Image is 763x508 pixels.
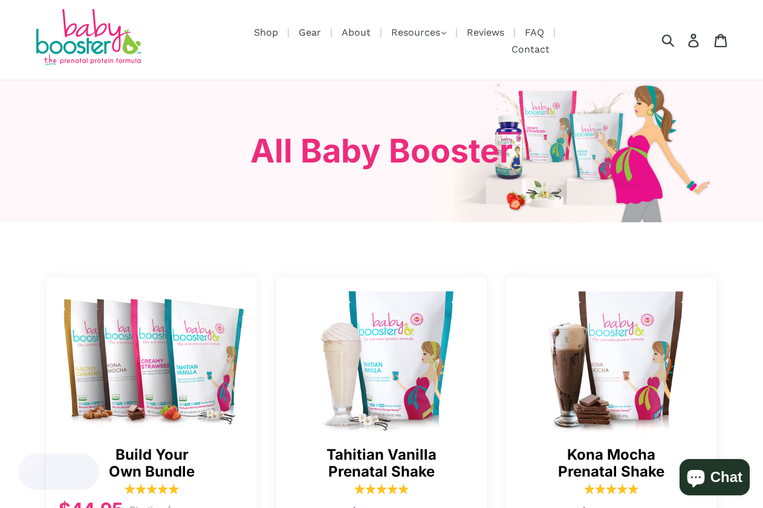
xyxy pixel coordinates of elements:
[248,25,284,40] a: Shop
[33,9,142,68] img: Baby Booster Prenatal Protein Supplements
[293,25,327,40] a: Gear
[505,42,556,57] a: Contact
[676,459,753,498] inbox-online-store-chat: Shopify online store chat
[288,446,475,481] span: Tahitian Vanilla Prenatal Shake
[336,25,377,40] a: About
[666,27,699,53] input: Search
[125,483,179,495] img: 5_stars-1-1646348089739_1200x.png
[18,454,99,490] button: Rewards
[47,283,258,434] img: all_shakes-1644369424251_1200x.png
[276,283,488,434] img: Tahitian Vanilla Prenatal Shake - Ships Same Day
[584,483,638,495] img: 5_stars-1-1646348089739_1200x.png
[518,446,704,481] span: Kona Mocha Prenatal Shake
[59,446,245,481] span: Build Your Own Bundle
[506,277,718,434] a: Kona Mocha Prenatal Shake - Ships Same Day
[276,277,488,434] a: Tahitian Vanilla Prenatal Shake - Ships Same Day
[354,483,409,495] img: 5_stars-1-1646348089739_1200x.png
[519,25,550,40] a: FAQ
[461,25,510,40] a: Reviews
[37,132,726,171] h3: All Baby Booster
[385,24,452,42] button: Resources
[506,283,718,434] img: Kona Mocha Prenatal Shake - Ships Same Day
